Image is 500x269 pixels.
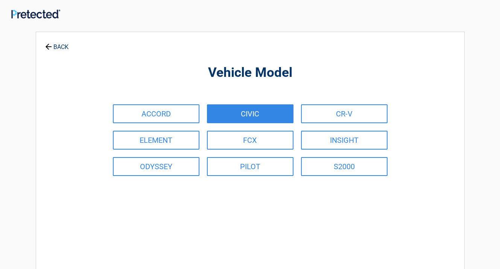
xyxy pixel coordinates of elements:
[207,104,293,123] a: CIVIC
[207,131,293,150] a: FCX
[207,157,293,176] a: PILOT
[78,64,423,82] h2: Vehicle Model
[113,131,199,150] a: ELEMENT
[301,157,388,176] a: S2000
[113,104,199,123] a: ACCORD
[44,37,70,50] a: BACK
[11,9,60,18] img: Main Logo
[301,131,388,150] a: INSIGHT
[301,104,388,123] a: CR-V
[113,157,199,176] a: ODYSSEY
